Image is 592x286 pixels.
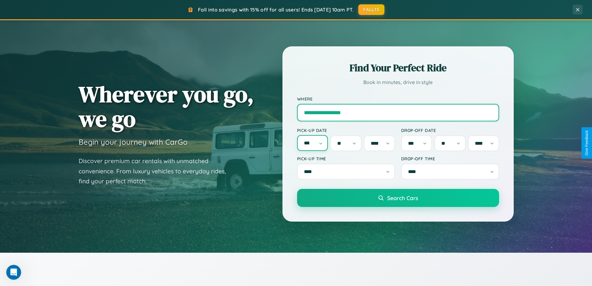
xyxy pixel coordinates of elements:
[297,189,499,207] button: Search Cars
[297,128,395,133] label: Pick-up Date
[358,4,384,15] button: FALL15
[297,156,395,161] label: Pick-up Time
[6,265,21,280] iframe: Intercom live chat
[585,130,589,156] div: Give Feedback
[79,137,188,147] h3: Begin your journey with CarGo
[198,7,354,13] span: Fall into savings with 15% off for all users! Ends [DATE] 10am PT.
[297,61,499,75] h2: Find Your Perfect Ride
[79,156,234,186] p: Discover premium car rentals with unmatched convenience. From luxury vehicles to everyday rides, ...
[297,78,499,87] p: Book in minutes, drive in style
[401,128,499,133] label: Drop-off Date
[297,96,499,101] label: Where
[401,156,499,161] label: Drop-off Time
[79,82,254,131] h1: Wherever you go, we go
[387,195,418,201] span: Search Cars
